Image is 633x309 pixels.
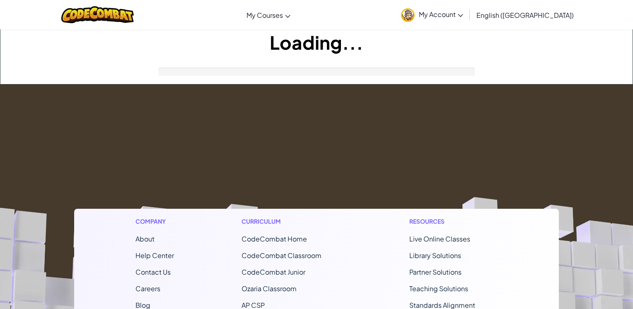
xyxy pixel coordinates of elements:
[409,217,498,226] h1: Resources
[135,217,174,226] h1: Company
[409,251,461,260] a: Library Solutions
[246,11,283,19] span: My Courses
[472,4,578,26] a: English ([GEOGRAPHIC_DATA])
[0,29,633,55] h1: Loading...
[135,234,155,243] a: About
[242,217,342,226] h1: Curriculum
[409,234,470,243] a: Live Online Classes
[242,4,295,26] a: My Courses
[242,268,305,276] a: CodeCombat Junior
[409,268,461,276] a: Partner Solutions
[242,251,321,260] a: CodeCombat Classroom
[135,284,160,293] a: Careers
[61,6,134,23] img: CodeCombat logo
[135,268,171,276] span: Contact Us
[242,234,307,243] span: CodeCombat Home
[476,11,574,19] span: English ([GEOGRAPHIC_DATA])
[135,251,174,260] a: Help Center
[419,10,463,19] span: My Account
[397,2,467,28] a: My Account
[409,284,468,293] a: Teaching Solutions
[242,284,297,293] a: Ozaria Classroom
[401,8,415,22] img: avatar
